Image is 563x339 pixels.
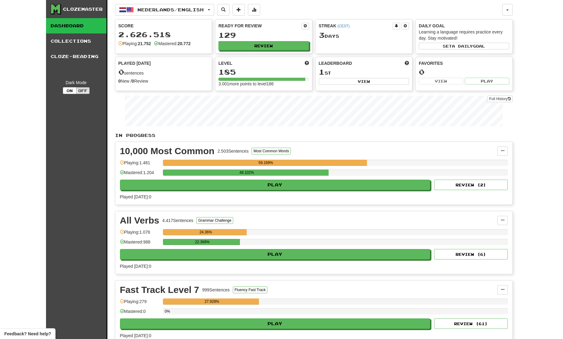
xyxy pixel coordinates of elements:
[120,169,160,180] div: Mastered: 1.204
[319,68,409,76] div: st
[120,146,214,156] div: 10,000 Most Common
[120,318,430,329] button: Play
[434,318,508,329] button: Review (61)
[319,23,393,29] div: Streak
[419,43,509,49] button: Seta dailygoal
[120,194,151,199] span: Played [DATE]: 0
[202,287,230,293] div: 999 Sentences
[405,60,409,66] span: This week in points, UTC
[120,229,160,239] div: Playing: 1.076
[4,331,51,337] span: Open feedback widget
[248,4,260,16] button: More stats
[115,132,513,138] p: In Progress
[165,169,329,176] div: 48.102%
[196,217,233,224] button: Grammar Challenge
[165,239,240,245] div: 22.368%
[218,148,249,154] div: 2.503 Sentences
[154,41,191,47] div: Mastered:
[46,49,106,64] a: Cloze-Reading
[46,33,106,49] a: Collections
[218,60,232,66] span: Level
[465,78,509,84] button: Play
[419,78,463,84] button: View
[319,60,352,66] span: Leaderboard
[177,41,191,46] strong: 20.772
[419,60,509,66] div: Favorites
[118,31,209,38] div: 2.626.518
[120,160,160,170] div: Playing: 1.481
[319,68,325,76] span: 1
[319,78,409,85] button: View
[63,87,76,94] button: On
[337,24,350,28] a: (CEST)
[76,87,90,94] button: Off
[434,180,508,190] button: Review (2)
[165,298,259,305] div: 27.928%
[165,160,367,166] div: 59.169%
[118,68,124,76] span: 0
[218,81,309,87] div: 3.001 more points to level 186
[487,95,512,102] a: Full History
[118,23,209,29] div: Score
[115,4,214,16] button: Nederlands/English
[252,148,291,154] button: Most Common Words
[233,4,245,16] button: Add sentence to collection
[118,79,121,84] strong: 0
[120,333,151,338] span: Played [DATE]: 0
[217,4,229,16] button: Search sentences
[120,298,160,309] div: Playing: 279
[419,68,509,76] div: 0
[51,80,102,86] div: Dark Mode
[120,285,199,294] div: Fast Track Level 7
[120,239,160,249] div: Mastered: 988
[120,249,430,259] button: Play
[419,23,509,29] div: Daily Goal
[165,229,247,235] div: 24.36%
[132,79,134,84] strong: 0
[120,216,159,225] div: All Verbs
[218,23,302,29] div: Ready for Review
[218,41,309,50] button: Review
[419,29,509,41] div: Learning a language requires practice every day. Stay motivated!
[319,31,409,39] div: Day s
[233,286,268,293] button: Fluency Fast Track
[434,249,508,259] button: Review (6)
[118,68,209,76] div: sentences
[120,180,430,190] button: Play
[218,31,309,39] div: 129
[137,7,204,12] span: Nederlands / English
[162,217,193,224] div: 4.417 Sentences
[138,41,151,46] strong: 21.752
[218,68,309,76] div: 185
[319,31,325,39] span: 3
[120,308,160,318] div: Mastered: 0
[118,60,151,66] span: Played [DATE]
[46,18,106,33] a: Dashboard
[305,60,309,66] span: Score more points to level up
[118,41,151,47] div: Playing:
[452,44,473,48] span: a daily
[120,264,151,269] span: Played [DATE]: 0
[63,6,103,12] div: Clozemaster
[118,78,209,84] div: New / Review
